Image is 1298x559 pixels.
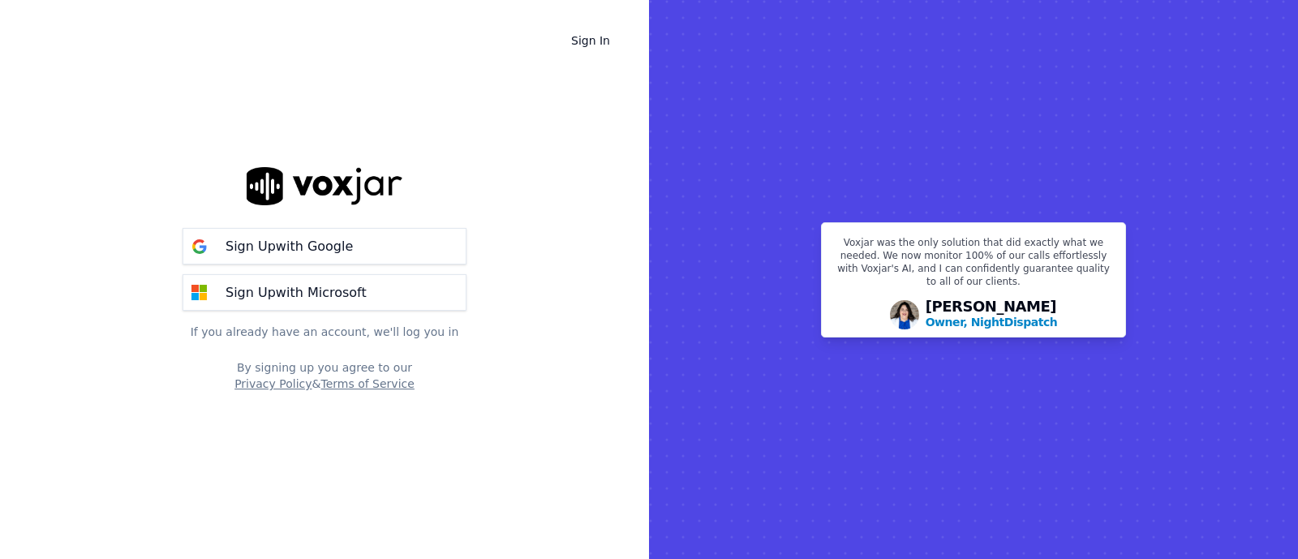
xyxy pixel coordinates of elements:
button: Sign Upwith Microsoft [183,274,466,311]
img: microsoft Sign Up button [183,277,216,309]
p: Sign Up with Microsoft [226,283,367,303]
img: google Sign Up button [183,230,216,263]
img: logo [247,167,402,205]
img: Avatar [890,300,919,329]
p: Sign Up with Google [226,237,353,256]
button: Sign Upwith Google [183,228,466,264]
p: If you already have an account, we'll log you in [183,324,466,340]
div: [PERSON_NAME] [926,299,1058,330]
button: Terms of Service [320,376,414,392]
p: Voxjar was the only solution that did exactly what we needed. We now monitor 100% of our calls ef... [832,236,1115,295]
p: Owner, NightDispatch [926,314,1058,330]
a: Sign In [558,26,623,55]
div: By signing up you agree to our & [183,359,466,392]
button: Privacy Policy [234,376,312,392]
